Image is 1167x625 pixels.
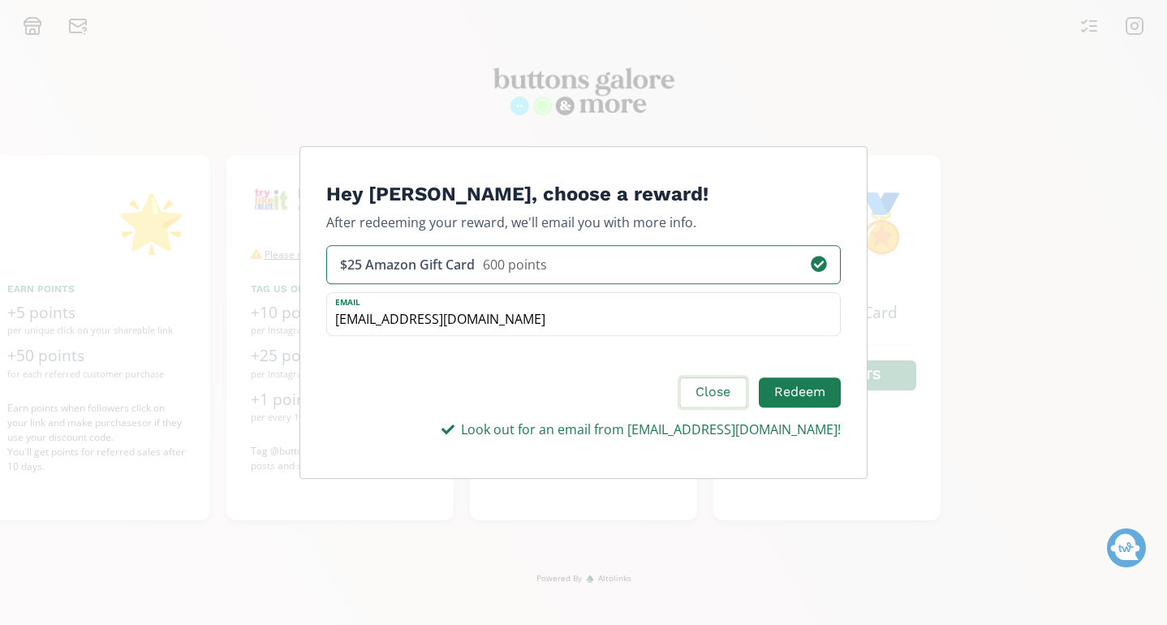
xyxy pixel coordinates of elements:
div: $25 Amazon Gift Card [340,255,475,274]
h4: Hey [PERSON_NAME], choose a reward! [326,183,841,206]
label: Email [327,293,824,308]
button: Redeem [759,377,841,407]
div: 600 points [483,255,547,274]
div: Look out for an email from [EMAIL_ADDRESS][DOMAIN_NAME]! [441,420,841,439]
div: Edit Program [299,146,868,479]
p: After redeeming your reward, we'll email you with more info. [326,213,841,232]
button: Close [678,375,748,410]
